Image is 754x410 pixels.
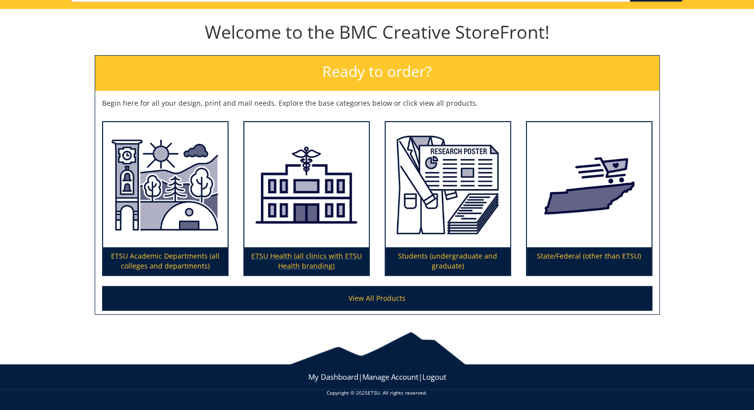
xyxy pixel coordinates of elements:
[95,22,660,42] h1: Welcome to the BMC Creative StoreFront!
[527,122,651,275] a: State/Federal (other than ETSU)
[527,122,651,248] img: State/Federal (other than ETSU)
[308,372,358,382] a: My Dashboard
[95,56,659,91] h2: Ready to order?
[244,247,369,275] p: ETSU Health (all clinics with ETSU Health branding)
[386,122,510,248] img: Students (undergraduate and graduate)
[103,122,228,248] img: ETSU Academic Departments (all colleges and departments)
[102,286,652,311] a: View All Products
[244,122,369,275] a: ETSU Health (all clinics with ETSU Health branding)
[527,247,651,275] p: State/Federal (other than ETSU)
[102,98,652,108] p: Begin here for all your design, print and mail needs. Explore the base categories below or click ...
[244,122,369,248] img: ETSU Health (all clinics with ETSU Health branding)
[368,389,380,396] a: ETSU
[103,247,228,275] p: ETSU Academic Departments (all colleges and departments)
[386,122,510,275] a: Students (undergraduate and graduate)
[422,372,446,382] a: Logout
[386,247,510,275] p: Students (undergraduate and graduate)
[362,372,418,382] a: Manage Account
[103,122,228,275] a: ETSU Academic Departments (all colleges and departments)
